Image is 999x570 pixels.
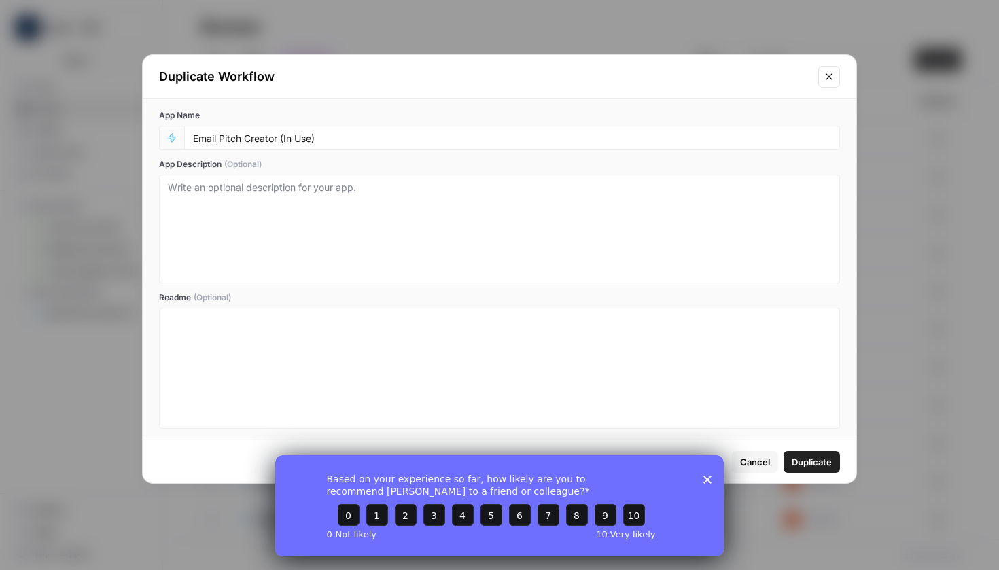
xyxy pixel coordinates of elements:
[193,132,831,144] input: Untitled
[792,455,832,469] span: Duplicate
[224,158,262,171] span: (Optional)
[818,66,840,88] button: Close modal
[159,109,840,122] label: App Name
[159,158,840,171] label: App Description
[159,291,840,304] label: Readme
[732,451,778,473] button: Cancel
[784,451,840,473] button: Duplicate
[740,455,770,469] span: Cancel
[275,455,724,556] iframe: Survey from AirOps
[159,67,810,86] div: Duplicate Workflow
[194,291,231,304] span: (Optional)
